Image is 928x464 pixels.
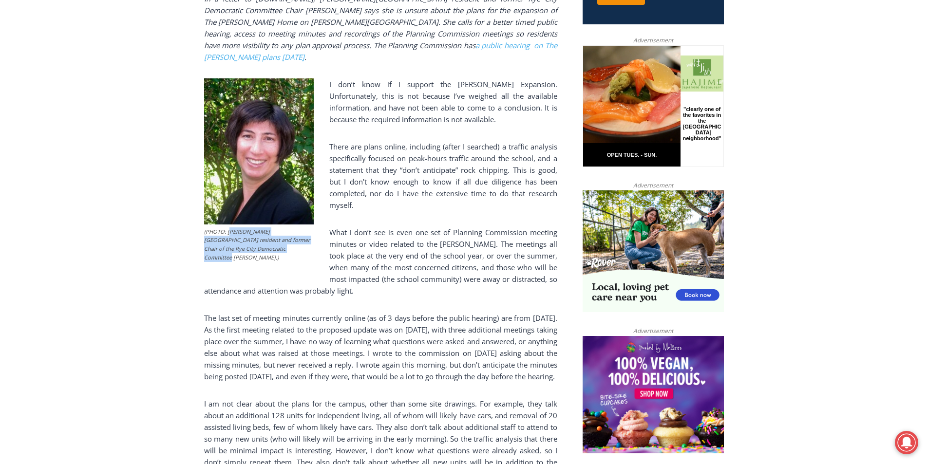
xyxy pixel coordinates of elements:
[624,326,683,335] span: Advertisement
[204,78,557,125] p: I don’t know if I support the [PERSON_NAME] Expansion. Unfortunately, this is not because I’ve we...
[204,40,557,62] a: a public hearing on The [PERSON_NAME] plans [DATE]
[204,312,557,382] p: The last set of meeting minutes currently online (as of 3 days before the public hearing) are fro...
[624,181,683,190] span: Advertisement
[204,226,557,297] p: What I don’t see is even one set of Planning Commission meeting minutes or video related to the [...
[234,94,472,121] a: Intern @ [DOMAIN_NAME]
[100,61,138,116] div: "clearly one of the favorites in the [GEOGRAPHIC_DATA] neighborhood"
[0,98,98,121] a: Open Tues. - Sun. [PHONE_NUMBER]
[583,336,724,454] img: Baked by Melissa
[3,100,95,137] span: Open Tues. - Sun. [PHONE_NUMBER]
[204,227,314,261] figcaption: (PHOTO: [PERSON_NAME][GEOGRAPHIC_DATA] resident and former Chair of the Rye City Democratic Commi...
[255,97,452,119] span: Intern @ [DOMAIN_NAME]
[624,36,683,45] span: Advertisement
[204,78,314,224] img: Shari Punyon, Rye Democratic Committee
[246,0,460,94] div: "The first chef I interviewed talked about coming to [GEOGRAPHIC_DATA] from [GEOGRAPHIC_DATA] in ...
[204,141,557,211] p: There are plans online, including (after I searched) a traffic analysis specifically focused on p...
